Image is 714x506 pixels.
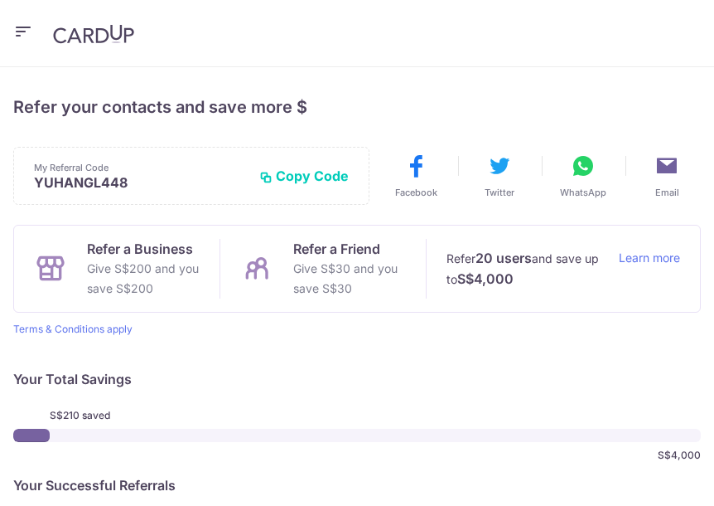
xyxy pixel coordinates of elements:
[34,174,246,191] p: YUHANGL448
[457,269,514,289] strong: S$4,000
[485,186,514,199] span: Twitter
[53,24,134,44] img: CardUp
[87,239,200,259] p: Refer a Business
[367,153,465,199] button: Facebook
[658,449,701,462] span: S$4,000
[147,12,181,27] span: Help
[446,248,605,289] p: Refer and save up to
[451,153,548,199] button: Twitter
[259,168,349,184] button: Copy Code
[87,259,200,299] p: Give S$200 and you save S$200
[13,475,701,495] p: Your Successful Referrals
[293,259,406,299] p: Give S$30 and you save S$30
[293,239,406,259] p: Refer a Friend
[560,186,606,199] span: WhatsApp
[13,94,701,120] h4: Refer your contacts and save more $
[655,186,679,199] span: Email
[619,248,680,289] a: Learn more
[475,248,532,268] strong: 20 users
[534,153,632,199] button: WhatsApp
[13,323,133,335] a: Terms & Conditions apply
[395,186,437,199] span: Facebook
[34,161,246,174] p: My Referral Code
[13,369,701,389] p: Your Total Savings
[50,409,136,422] span: S$210 saved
